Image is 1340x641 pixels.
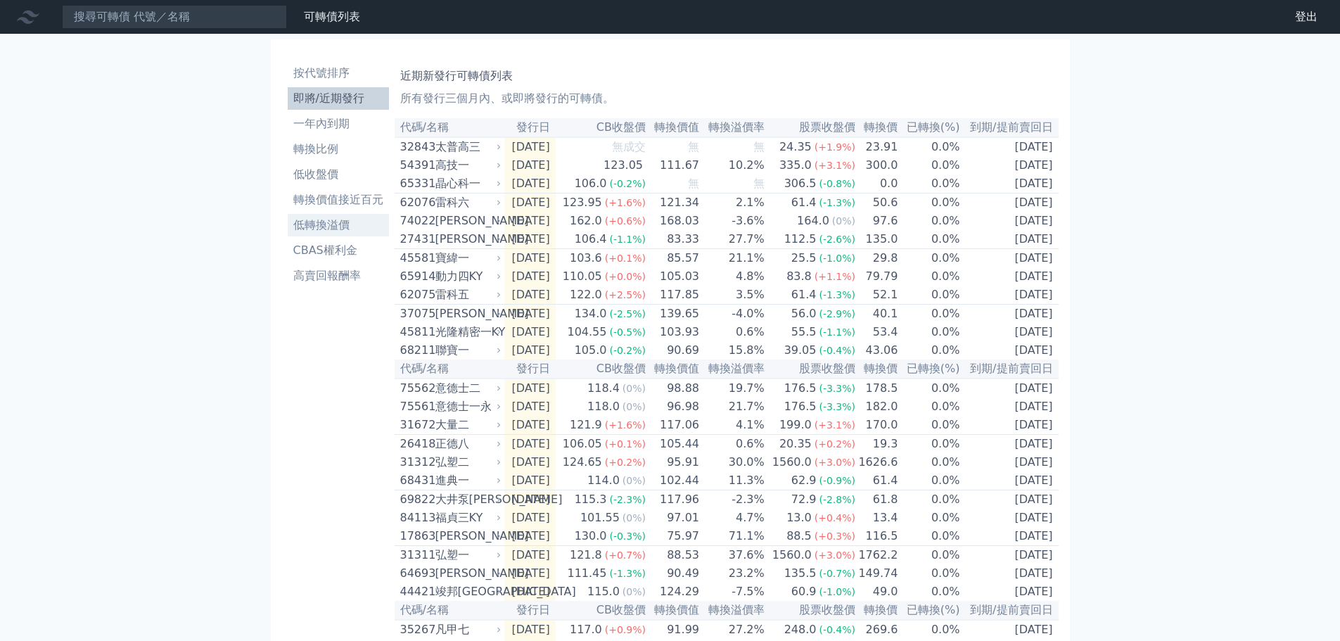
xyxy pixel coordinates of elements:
[700,435,765,454] td: 0.6%
[435,157,499,174] div: 高技一
[961,193,1059,212] td: [DATE]
[789,324,819,341] div: 55.5
[856,137,898,156] td: 23.91
[856,435,898,454] td: 19.3
[898,137,960,156] td: 0.0%
[700,249,765,268] td: 21.1%
[700,267,765,286] td: 4.8%
[288,265,389,287] a: 高賣回報酬率
[435,436,499,452] div: 正德八
[400,436,432,452] div: 26418
[504,360,556,379] th: 發行日
[605,197,646,208] span: (+1.6%)
[819,326,855,338] span: (-1.1%)
[646,341,700,360] td: 90.69
[777,417,815,433] div: 199.0
[646,323,700,341] td: 103.93
[700,527,765,546] td: 71.1%
[567,547,605,564] div: 121.8
[400,472,432,489] div: 68431
[646,471,700,490] td: 102.44
[62,5,287,29] input: 搜尋可轉債 代號／名稱
[435,547,499,564] div: 弘塑一
[504,249,556,268] td: [DATE]
[609,345,646,356] span: (-0.2%)
[400,268,432,285] div: 65914
[435,342,499,359] div: 聯寶一
[781,398,819,415] div: 176.5
[961,546,1059,565] td: [DATE]
[961,379,1059,398] td: [DATE]
[288,214,389,236] a: 低轉換溢價
[504,546,556,565] td: [DATE]
[288,65,389,82] li: 按代號排序
[400,139,432,156] div: 32843
[435,454,499,471] div: 弘塑二
[609,234,646,245] span: (-1.1%)
[646,118,700,137] th: 轉換價值
[789,491,819,508] div: 72.9
[435,286,499,303] div: 雷科五
[504,416,556,435] td: [DATE]
[819,289,855,300] span: (-1.3%)
[700,286,765,305] td: 3.5%
[400,417,432,433] div: 31672
[700,193,765,212] td: 2.1%
[288,239,389,262] a: CBAS權利金
[961,360,1059,379] th: 到期/提前賣回日
[504,398,556,416] td: [DATE]
[784,528,815,545] div: 88.5
[898,305,960,324] td: 0.0%
[435,194,499,211] div: 雷科六
[789,472,819,489] div: 62.9
[898,286,960,305] td: 0.0%
[605,253,646,264] span: (+0.1%)
[898,118,960,137] th: 已轉換(%)
[856,398,898,416] td: 182.0
[856,286,898,305] td: 52.1
[815,531,855,542] span: (+0.3%)
[435,175,499,192] div: 晶心科一
[700,546,765,565] td: 37.6%
[781,231,819,248] div: 112.5
[400,286,432,303] div: 62075
[504,453,556,471] td: [DATE]
[765,360,856,379] th: 股票收盤價
[572,342,610,359] div: 105.0
[435,472,499,489] div: 進典一
[504,267,556,286] td: [DATE]
[400,250,432,267] div: 45581
[856,118,898,137] th: 轉換價
[560,454,605,471] div: 124.65
[435,491,499,508] div: 大井泵[PERSON_NAME]
[609,178,646,189] span: (-0.2%)
[605,215,646,227] span: (+0.6%)
[819,253,855,264] span: (-1.0%)
[819,475,855,486] span: (-0.9%)
[898,398,960,416] td: 0.0%
[961,305,1059,324] td: [DATE]
[765,118,856,137] th: 股票收盤價
[585,380,623,397] div: 118.4
[784,509,815,526] div: 13.0
[700,360,765,379] th: 轉換溢價率
[815,512,855,523] span: (+0.4%)
[504,323,556,341] td: [DATE]
[700,416,765,435] td: 4.1%
[400,231,432,248] div: 27431
[400,491,432,508] div: 69822
[623,512,646,523] span: (0%)
[777,436,815,452] div: 20.35
[435,305,499,322] div: [PERSON_NAME]
[504,156,556,174] td: [DATE]
[856,193,898,212] td: 50.6
[646,379,700,398] td: 98.88
[961,286,1059,305] td: [DATE]
[898,230,960,249] td: 0.0%
[789,250,819,267] div: 25.5
[688,177,699,190] span: 無
[789,286,819,303] div: 61.4
[688,140,699,153] span: 無
[646,267,700,286] td: 105.03
[288,113,389,135] a: 一年內到期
